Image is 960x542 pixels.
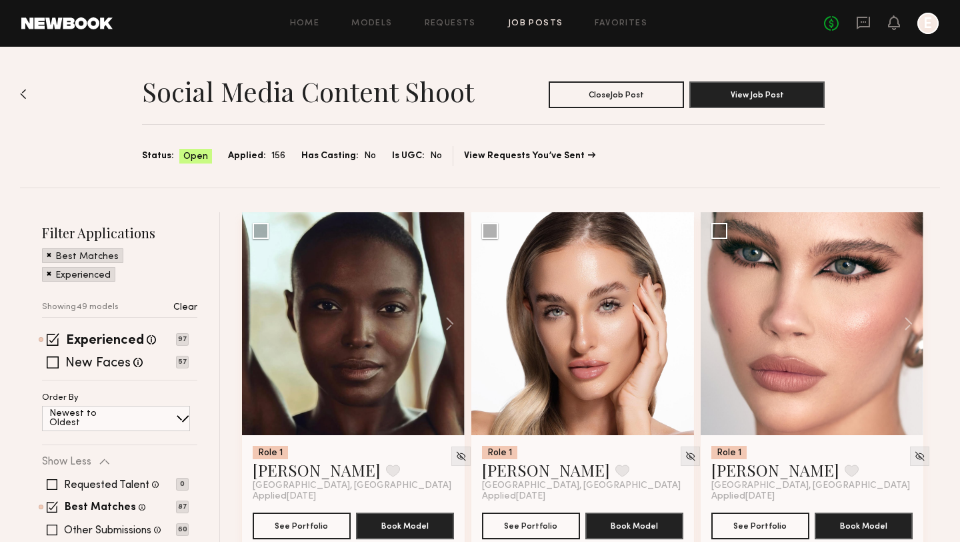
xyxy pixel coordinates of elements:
div: Applied [DATE] [253,491,454,502]
p: 87 [176,501,189,513]
label: Best Matches [65,503,136,513]
a: Book Model [356,519,454,531]
a: Job Posts [508,19,563,28]
p: Newest to Oldest [49,409,129,428]
p: 60 [176,523,189,536]
a: Home [290,19,320,28]
span: No [364,149,376,164]
button: See Portfolio [711,513,809,539]
img: Unhide Model [685,451,696,462]
span: 156 [271,149,285,164]
label: Other Submissions [64,525,151,536]
span: [GEOGRAPHIC_DATA], [GEOGRAPHIC_DATA] [482,481,681,491]
img: Unhide Model [455,451,467,462]
span: [GEOGRAPHIC_DATA], [GEOGRAPHIC_DATA] [253,481,451,491]
button: See Portfolio [253,513,351,539]
a: E [917,13,939,34]
button: Book Model [585,513,683,539]
span: Has Casting: [301,149,359,164]
button: CloseJob Post [549,81,684,108]
p: Best Matches [55,252,119,262]
span: Open [183,150,208,164]
p: 57 [176,356,189,368]
div: Role 1 [482,446,517,459]
a: Models [351,19,392,28]
p: 0 [176,478,189,491]
span: Status: [142,149,174,164]
button: See Portfolio [482,513,580,539]
a: View Requests You’ve Sent [464,152,595,161]
span: Is UGC: [392,149,425,164]
p: Show Less [42,457,91,467]
button: Book Model [356,513,454,539]
a: Requests [425,19,476,28]
h2: Filter Applications [42,224,197,242]
div: Role 1 [711,446,747,459]
label: Requested Talent [64,480,149,491]
div: Applied [DATE] [482,491,683,502]
button: Book Model [815,513,913,539]
a: Favorites [595,19,647,28]
p: Experienced [55,271,111,280]
a: [PERSON_NAME] [253,459,381,481]
a: [PERSON_NAME] [711,459,839,481]
img: Unhide Model [914,451,925,462]
label: New Faces [65,357,131,370]
p: Showing 49 models [42,303,119,312]
h1: Social Media Content Shoot [142,75,474,108]
div: Applied [DATE] [711,491,913,502]
a: [PERSON_NAME] [482,459,610,481]
span: No [430,149,442,164]
p: 97 [176,333,189,346]
p: Order By [42,394,79,402]
a: Book Model [585,519,683,531]
img: Back to previous page [20,89,27,99]
div: Role 1 [253,446,288,459]
p: Clear [173,303,197,312]
label: Experienced [66,334,144,348]
a: Book Model [815,519,913,531]
button: View Job Post [689,81,825,108]
span: Applied: [228,149,266,164]
span: [GEOGRAPHIC_DATA], [GEOGRAPHIC_DATA] [711,481,910,491]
